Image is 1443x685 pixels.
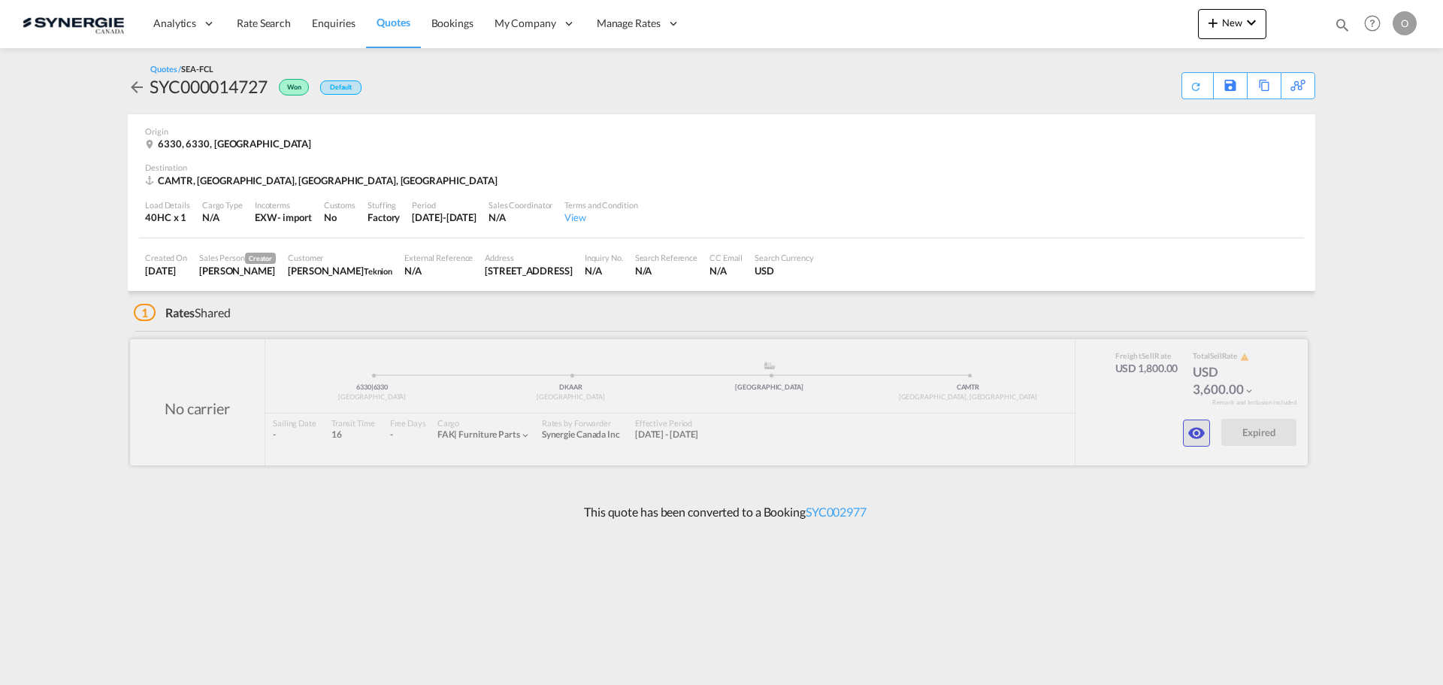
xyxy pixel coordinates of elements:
div: USD [755,264,814,277]
div: View [564,211,637,224]
div: N/A [404,264,473,277]
span: Teknion [364,266,392,276]
div: - import [277,211,312,224]
div: Help [1360,11,1393,38]
span: Quotes [377,16,410,29]
span: 6330, 6330, [GEOGRAPHIC_DATA] [158,138,311,150]
div: Search Reference [635,252,697,263]
span: SEA-FCL [181,64,213,74]
div: CC Email [709,252,743,263]
img: 1f56c880d42311ef80fc7dca854c8e59.png [23,7,124,41]
div: Terms and Condition [564,199,637,211]
div: Cargo Type [202,199,243,211]
div: icon-magnify [1334,17,1351,39]
div: 40HC x 1 [145,211,190,224]
div: Customer [288,252,392,263]
div: Won [268,74,313,99]
div: N/A [585,264,623,277]
div: Adriana Groposila [199,264,276,277]
span: New [1204,17,1260,29]
span: Creator [245,253,276,264]
div: Save As Template [1214,73,1247,99]
div: Load Details [145,199,190,211]
span: Rates [165,305,195,320]
div: 6330, 6330, Denmark [145,137,315,150]
md-icon: icon-refresh [1189,79,1203,93]
md-icon: icon-magnify [1334,17,1351,33]
span: Rate Search [237,17,291,29]
div: Address [485,252,572,263]
div: EXW [255,211,277,224]
md-icon: icon-arrow-left [128,78,146,96]
div: Default [320,80,362,95]
span: Enquiries [312,17,355,29]
div: N/A [202,211,243,224]
div: N/A [635,264,697,277]
div: 12 Sep 2025 [145,264,187,277]
div: Sales Coordinator [489,199,552,211]
span: 1 [134,304,156,321]
a: SYC002977 [806,505,867,519]
div: Quotes /SEA-FCL [150,63,213,74]
div: icon-arrow-left [128,74,150,99]
div: SYC000014727 [150,74,268,99]
div: 30 Sep 2025 [412,211,476,224]
span: My Company [495,16,556,31]
button: icon-eye [1183,420,1210,447]
div: 975 Rue des Calfats, Porte/Door 47, Lévis, QC, G6Y 9E8 [485,264,572,277]
div: Search Currency [755,252,814,263]
div: Incoterms [255,199,312,211]
div: External Reference [404,252,473,263]
div: Customs [324,199,355,211]
div: No [324,211,355,224]
button: icon-plus 400-fgNewicon-chevron-down [1198,9,1266,39]
span: Analytics [153,16,196,31]
p: This quote has been converted to a Booking [576,504,867,520]
div: Shared [134,305,231,321]
span: Manage Rates [597,16,661,31]
div: Charles-Olivier Thibault [288,264,392,277]
div: Quote PDF is not available at this time [1190,73,1206,92]
span: Help [1360,11,1385,36]
div: Destination [145,162,1298,173]
span: Won [287,83,305,97]
span: Bookings [431,17,473,29]
md-icon: icon-chevron-down [1242,14,1260,32]
div: Inquiry No. [585,252,623,263]
div: N/A [709,264,743,277]
div: O [1393,11,1417,35]
div: Origin [145,126,1298,137]
md-icon: icon-plus 400-fg [1204,14,1222,32]
div: Created On [145,252,187,263]
div: N/A [489,211,552,224]
div: Period [412,199,476,211]
div: Sales Person [199,252,276,264]
md-icon: icon-eye [1187,424,1206,442]
div: CAMTR, Montreal, QC, Americas [145,174,501,187]
div: Stuffing [368,199,400,211]
div: Factory Stuffing [368,211,400,224]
